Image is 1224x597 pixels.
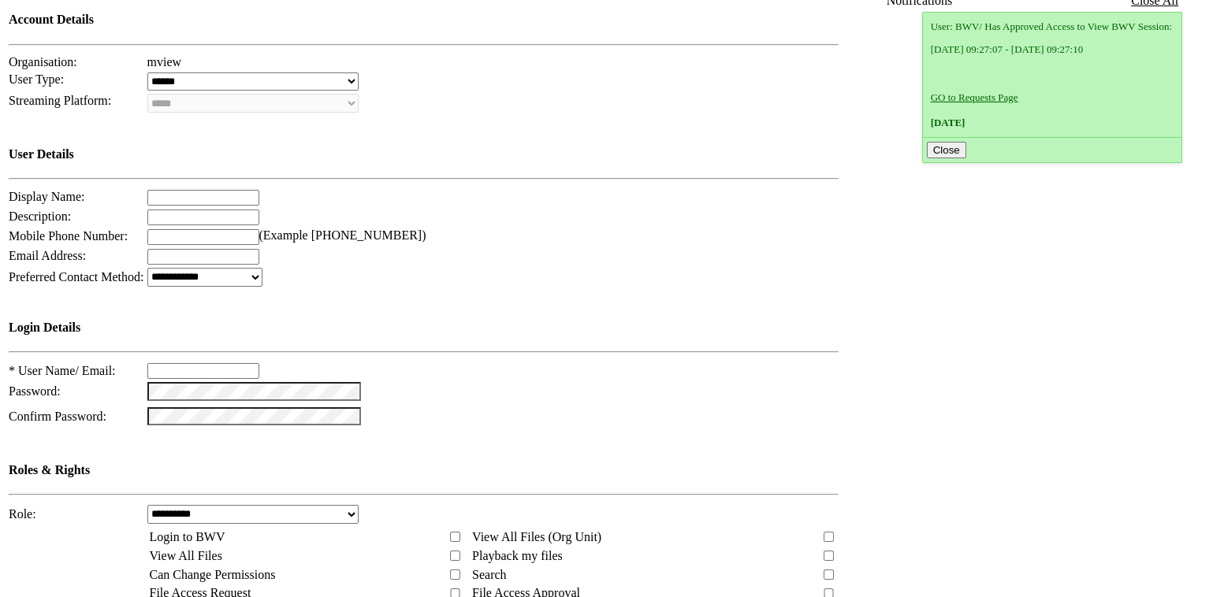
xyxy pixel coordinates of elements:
a: GO to Requests Page [931,91,1018,103]
span: Mobile Phone Number: [9,229,128,243]
h4: User Details [9,147,839,161]
span: Organisation: [9,55,77,69]
td: Role: [8,504,145,525]
span: Email Address: [9,249,86,262]
span: [DATE] [931,117,965,128]
span: View All Files [150,549,222,562]
button: Close [927,142,966,158]
span: Password: [9,384,61,398]
td: mview [147,54,840,70]
span: Can Change Permissions [150,568,276,581]
span: View All Files (Org Unit) [472,530,601,543]
div: User: BWV/ Has Approved Access to View BWV Session: [931,20,1174,129]
span: Streaming Platform: [9,94,111,107]
span: (Example [PHONE_NUMBER]) [259,228,426,242]
p: [DATE] 09:27:07 - [DATE] 09:27:10 [931,43,1174,56]
span: Confirm Password: [9,410,106,423]
span: Login to BWV [150,530,225,543]
span: Preferred Contact Method: [9,270,144,284]
span: Description: [9,210,71,223]
h4: Account Details [9,13,839,27]
span: User Type: [9,72,64,86]
span: * User Name/ Email: [9,364,116,377]
h4: Roles & Rights [9,463,839,477]
span: Display Name: [9,190,84,203]
span: Search [472,568,507,581]
span: Playback my files [472,549,563,562]
h4: Login Details [9,321,839,335]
